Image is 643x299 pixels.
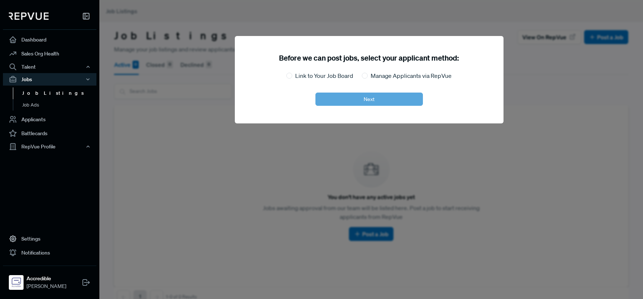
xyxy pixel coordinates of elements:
label: Link to Your Job Board [295,71,353,80]
span: [PERSON_NAME] [27,282,66,290]
button: Talent [3,61,96,73]
h5: Before we can post jobs, select your applicant method: [279,54,459,62]
a: Notifications [3,246,96,260]
strong: Accredible [27,275,66,282]
a: Job Listings [13,87,106,99]
a: Settings [3,232,96,246]
img: Accredible [10,277,22,288]
a: Dashboard [3,33,96,47]
a: Sales Org Health [3,47,96,61]
button: Jobs [3,73,96,86]
label: Manage Applicants via RepVue [371,71,452,80]
a: Battlecards [3,126,96,140]
a: Applicants [3,112,96,126]
img: RepVue [9,12,49,20]
button: RepVue Profile [3,140,96,153]
a: AccredibleAccredible[PERSON_NAME] [3,266,96,293]
a: Job Ads [13,99,106,111]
